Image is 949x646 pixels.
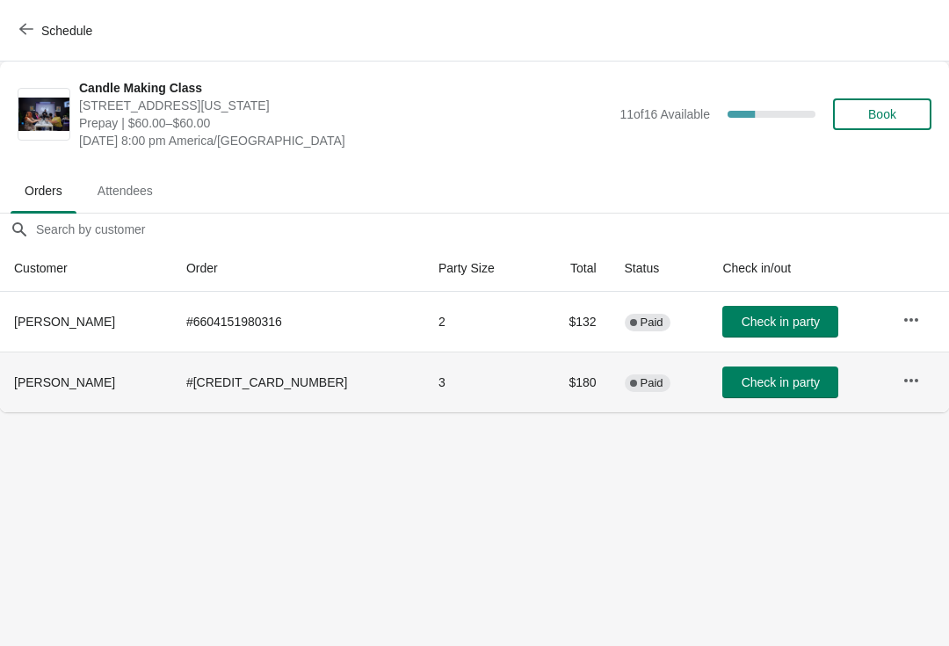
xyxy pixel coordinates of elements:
span: Check in party [742,375,820,389]
th: Status [611,245,709,292]
td: $132 [536,292,610,352]
span: Attendees [83,175,167,207]
span: Candle Making Class [79,79,611,97]
span: [PERSON_NAME] [14,315,115,329]
button: Book [833,98,931,130]
button: Check in party [722,306,838,338]
th: Check in/out [708,245,887,292]
span: Schedule [41,24,92,38]
span: Orders [11,175,76,207]
th: Party Size [424,245,537,292]
span: Paid [641,376,663,390]
button: Schedule [9,15,106,47]
span: Paid [641,316,663,330]
span: Check in party [742,315,820,329]
th: Total [536,245,610,292]
span: Book [868,107,896,121]
td: # [CREDIT_CARD_NUMBER] [172,352,424,412]
td: 3 [424,352,537,412]
span: Prepay | $60.00–$60.00 [79,114,611,132]
span: [PERSON_NAME] [14,375,115,389]
img: Candle Making Class [18,98,69,132]
td: # 6604151980316 [172,292,424,352]
button: Check in party [722,367,838,398]
span: 11 of 16 Available [619,107,710,121]
th: Order [172,245,424,292]
td: 2 [424,292,537,352]
input: Search by customer [35,214,949,245]
span: [DATE] 8:00 pm America/[GEOGRAPHIC_DATA] [79,132,611,149]
td: $180 [536,352,610,412]
span: [STREET_ADDRESS][US_STATE] [79,97,611,114]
